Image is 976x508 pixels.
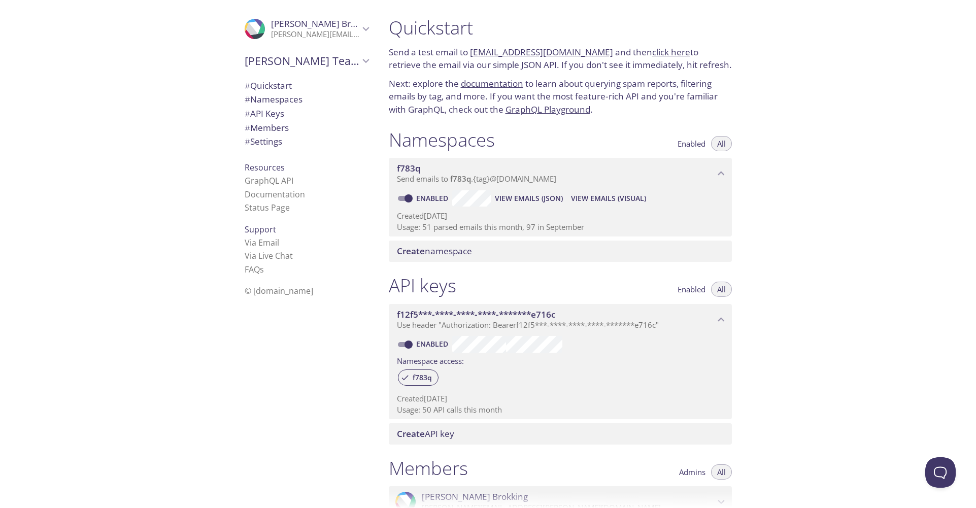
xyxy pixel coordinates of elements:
[237,12,377,46] div: Alexander Brokking
[245,122,289,133] span: Members
[397,162,421,174] span: f783q
[237,121,377,135] div: Members
[389,128,495,151] h1: Namespaces
[652,46,690,58] a: click here
[271,29,359,40] p: [PERSON_NAME][EMAIL_ADDRESS][PERSON_NAME][DOMAIN_NAME]
[389,423,732,445] div: Create API Key
[397,353,464,367] label: Namespace access:
[245,250,293,261] a: Via Live Chat
[397,211,724,221] p: Created [DATE]
[245,175,293,186] a: GraphQL API
[495,192,563,205] span: View Emails (JSON)
[245,80,250,91] span: #
[245,285,313,296] span: © [DOMAIN_NAME]
[389,158,732,189] div: f783q namespace
[398,369,439,386] div: f783q
[673,464,712,480] button: Admins
[245,108,250,119] span: #
[407,373,438,382] span: f783q
[397,174,556,184] span: Send emails to . {tag} @[DOMAIN_NAME]
[389,77,732,116] p: Next: explore the to learn about querying spam reports, filtering emails by tag, and more. If you...
[245,162,285,173] span: Resources
[397,245,425,257] span: Create
[397,404,724,415] p: Usage: 50 API calls this month
[397,393,724,404] p: Created [DATE]
[491,190,567,207] button: View Emails (JSON)
[450,174,471,184] span: f783q
[245,122,250,133] span: #
[245,108,284,119] span: API Keys
[711,464,732,480] button: All
[245,189,305,200] a: Documentation
[237,107,377,121] div: API Keys
[237,48,377,74] div: Napper Team
[389,241,732,262] div: Create namespace
[271,18,377,29] span: [PERSON_NAME] Brokking
[925,457,956,488] iframe: Help Scout Beacon - Open
[389,46,732,72] p: Send a test email to and then to retrieve the email via our simple JSON API. If you don't see it ...
[245,136,282,147] span: Settings
[671,136,712,151] button: Enabled
[461,78,523,89] a: documentation
[389,457,468,480] h1: Members
[245,93,250,105] span: #
[245,224,276,235] span: Support
[237,134,377,149] div: Team Settings
[397,428,425,439] span: Create
[389,274,456,297] h1: API keys
[389,16,732,39] h1: Quickstart
[571,192,646,205] span: View Emails (Visual)
[245,54,359,68] span: [PERSON_NAME] Team
[245,202,290,213] a: Status Page
[237,92,377,107] div: Namespaces
[415,339,452,349] a: Enabled
[397,222,724,232] p: Usage: 51 parsed emails this month, 97 in September
[245,80,292,91] span: Quickstart
[711,282,732,297] button: All
[506,104,590,115] a: GraphQL Playground
[711,136,732,151] button: All
[397,245,472,257] span: namespace
[567,190,650,207] button: View Emails (Visual)
[237,79,377,93] div: Quickstart
[671,282,712,297] button: Enabled
[470,46,613,58] a: [EMAIL_ADDRESS][DOMAIN_NAME]
[245,136,250,147] span: #
[397,428,454,439] span: API key
[245,264,264,275] a: FAQ
[415,193,452,203] a: Enabled
[260,264,264,275] span: s
[245,237,279,248] a: Via Email
[245,93,302,105] span: Namespaces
